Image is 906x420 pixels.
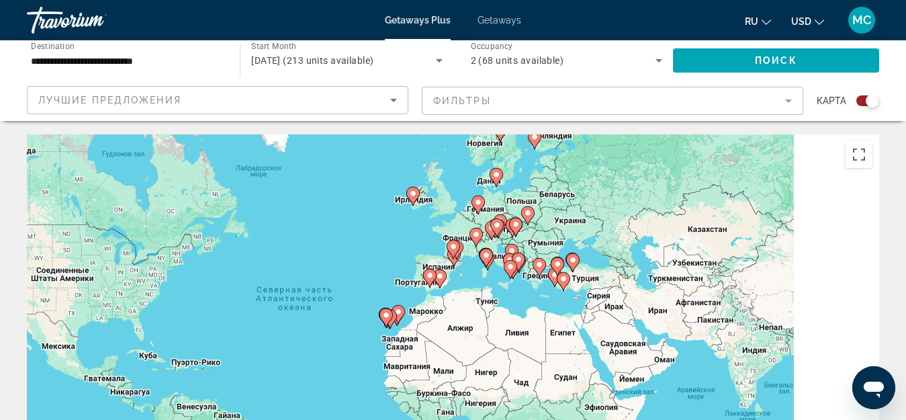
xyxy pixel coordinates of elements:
span: USD [791,16,811,27]
span: Destination [31,41,75,50]
button: Change currency [791,11,824,31]
span: Поиск [755,55,797,66]
span: ru [745,16,758,27]
a: Travorium [27,3,161,38]
span: Лучшие предложения [38,95,181,106]
a: Getaways Plus [385,15,451,26]
iframe: Кнопка запуска окна обмена сообщениями [852,366,895,409]
a: Getaways [478,15,521,26]
button: User Menu [844,6,879,34]
mat-select: Sort by [38,92,397,108]
button: Поиск [673,48,879,73]
span: Occupancy [471,42,513,51]
button: Change language [745,11,771,31]
button: Filter [422,86,803,116]
span: MC [852,13,871,27]
span: [DATE] (213 units available) [251,55,373,66]
span: 2 (68 units available) [471,55,564,66]
button: Включить полноэкранный режим [846,141,872,168]
span: карта [817,91,846,110]
span: Start Month [251,42,296,51]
